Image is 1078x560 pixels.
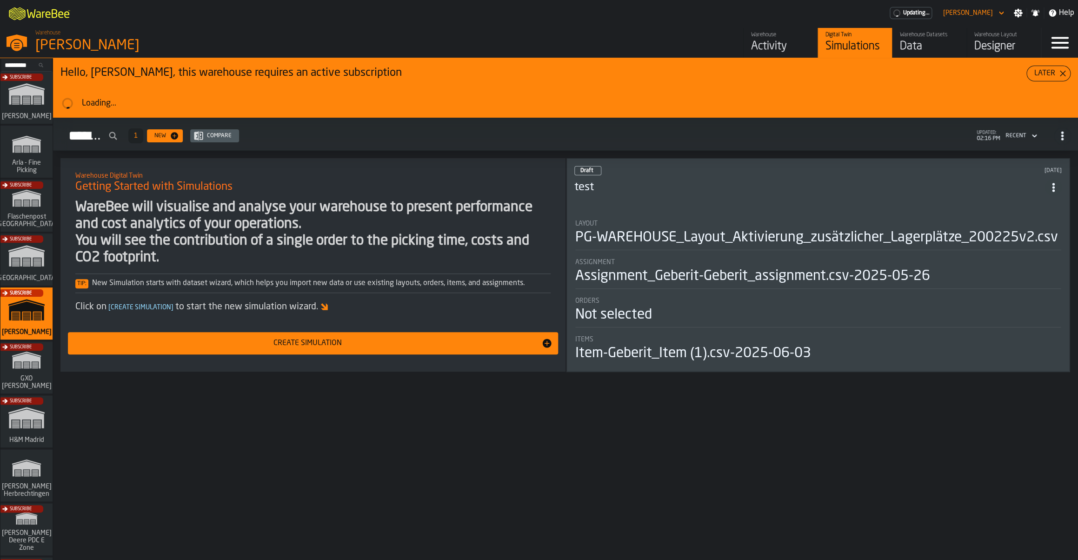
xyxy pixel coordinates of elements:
[574,180,1045,195] h3: test
[1059,7,1074,19] span: Help
[60,66,1026,80] div: Hello, [PERSON_NAME], this warehouse requires an active subscription
[1044,7,1078,19] label: button-toggle-Help
[35,37,286,54] div: [PERSON_NAME]
[1010,8,1026,18] label: button-toggle-Settings
[190,129,239,142] button: button-Compare
[575,297,599,305] span: Orders
[943,9,993,17] div: DropdownMenuValue-Sebastian Petruch Petruch
[966,28,1041,58] a: link-to-/wh/i/1653e8cc-126b-480f-9c47-e01e76aa4a88/designer
[818,28,892,58] a: link-to-/wh/i/1653e8cc-126b-480f-9c47-e01e76aa4a88/simulations
[4,159,49,174] span: Arla - Fine Picking
[203,133,235,139] div: Compare
[832,167,1062,174] div: Updated: 6/16/2025, 2:25:12 PM Created: 6/16/2025, 2:25:02 PM
[825,32,885,38] div: Digital Twin
[134,133,138,139] span: 1
[75,199,551,266] div: WareBee will visualise and analyse your warehouse to present performance and cost analytics of yo...
[1041,28,1078,58] label: button-toggle-Menu
[10,183,32,188] span: Subscribe
[147,129,183,142] button: button-New
[10,291,32,296] span: Subscribe
[171,304,173,311] span: ]
[903,10,930,16] span: Updating...
[35,30,60,36] span: Warehouse
[900,39,959,54] div: Data
[75,279,88,288] span: Tip:
[1002,130,1039,141] div: DropdownMenuValue-4
[977,135,1000,142] span: 02:16 PM
[0,72,53,126] a: link-to-/wh/i/72fe6713-8242-4c3c-8adf-5d67388ea6d5/simulations
[75,180,233,194] span: Getting Started with Simulations
[575,259,615,266] span: Assignment
[73,338,541,349] div: Create Simulation
[575,259,1061,266] div: Title
[574,166,601,175] div: status-0 2
[0,395,53,449] a: link-to-/wh/i/0438fb8c-4a97-4a5b-bcc6-2889b6922db0/simulations
[10,75,32,80] span: Subscribe
[575,336,1061,343] div: Title
[575,336,593,343] span: Items
[974,32,1033,38] div: Warehouse Layout
[75,170,551,180] h2: Sub Title
[0,449,53,503] a: link-to-/wh/i/f0a6b354-7883-413a-84ff-a65eb9c31f03/simulations
[125,128,147,143] div: ButtonLoadMore-Load More-Prev-First-Last
[53,118,1078,151] h2: button-Simulations
[575,259,1061,289] div: stat-Assignment
[1027,8,1044,18] label: button-toggle-Notifications
[0,287,53,341] a: link-to-/wh/i/1653e8cc-126b-480f-9c47-e01e76aa4a88/simulations
[575,220,598,227] span: Layout
[0,341,53,395] a: link-to-/wh/i/baca6aa3-d1fc-43c0-a604-2a1c9d5db74d/simulations
[68,332,558,354] button: button-Create Simulation
[108,304,111,311] span: [
[10,507,32,512] span: Subscribe
[10,399,32,404] span: Subscribe
[575,307,652,323] div: Not selected
[575,297,1061,305] div: Title
[751,39,810,54] div: Activity
[0,126,53,180] a: link-to-/wh/i/48cbecf7-1ea2-4bc9-a439-03d5b66e1a58/simulations
[825,39,885,54] div: Simulations
[890,7,932,19] div: Menu Subscription
[890,7,932,19] a: link-to-/wh/i/1653e8cc-126b-480f-9c47-e01e76aa4a88/pricing/
[106,304,175,311] span: Create Simulation
[566,158,1070,372] div: ItemListCard-DashboardItemContainer
[10,237,32,242] span: Subscribe
[743,28,818,58] a: link-to-/wh/i/1653e8cc-126b-480f-9c47-e01e76aa4a88/feed/
[575,297,1061,327] div: stat-Orders
[1026,66,1071,81] button: button-Later
[939,7,1006,19] div: DropdownMenuValue-Sebastian Petruch Petruch
[575,220,1061,227] div: Title
[75,278,551,289] div: New Simulation starts with dataset wizard, which helps you import new data or use existing layout...
[574,211,1062,364] section: card-SimulationDashboardCard-draft
[892,28,966,58] a: link-to-/wh/i/1653e8cc-126b-480f-9c47-e01e76aa4a88/data
[900,32,959,38] div: Warehouse Datasets
[60,158,566,372] div: ItemListCard-
[575,345,811,362] div: Item-Geberit_Item (1).csv-2025-06-03
[10,345,32,350] span: Subscribe
[575,220,1061,250] div: stat-Layout
[75,300,551,313] div: Click on to start the new simulation wizard.
[0,233,53,287] a: link-to-/wh/i/b5402f52-ce28-4f27-b3d4-5c6d76174849/simulations
[575,336,1061,362] div: stat-Items
[1031,68,1059,79] div: Later
[82,98,1071,108] div: Loading...
[0,503,53,557] a: link-to-/wh/i/9d85c013-26f4-4c06-9c7d-6d35b33af13a/simulations
[53,58,1078,118] div: ItemListCard-
[68,166,558,199] div: title-Getting Started with Simulations
[751,32,810,38] div: Warehouse
[575,268,930,285] div: Assignment_Geberit-Geberit_assignment.csv-2025-05-26
[580,168,593,173] span: Draft
[0,180,53,233] a: link-to-/wh/i/a0d9589e-ccad-4b62-b3a5-e9442830ef7e/simulations
[977,130,1000,135] span: updated:
[1005,133,1026,139] div: DropdownMenuValue-4
[151,133,170,139] div: New
[575,229,1058,246] div: PG-WAREHOUSE_Layout_Aktivierung_zusätzlicher_Lagerplätze_200225v2.csv
[974,39,1033,54] div: Designer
